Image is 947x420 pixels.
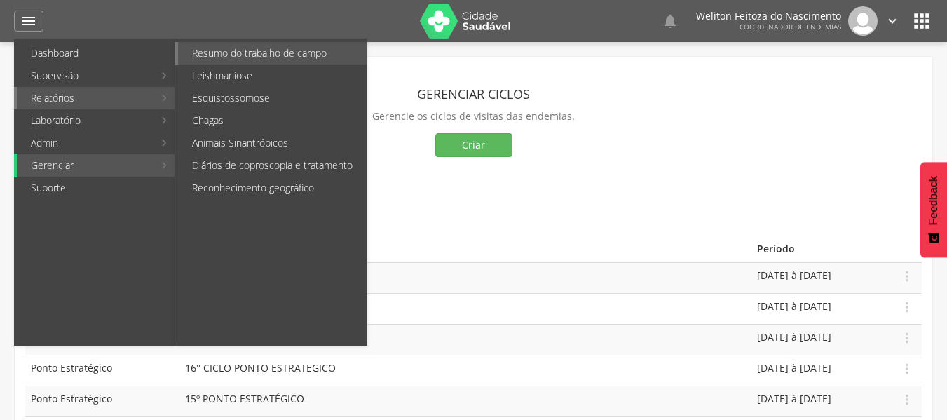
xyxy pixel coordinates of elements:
[751,324,894,355] td: [DATE] à [DATE]
[14,11,43,32] a: 
[17,65,154,87] a: Supervisão
[179,236,751,262] th: Descrição
[178,65,367,87] a: Leishmaniose
[899,330,915,346] i: 
[885,13,900,29] i: 
[899,392,915,407] i: 
[662,6,679,36] a: 
[178,87,367,109] a: Esquistossomose
[17,154,154,177] a: Gerenciar
[751,236,894,262] th: Período
[178,42,367,65] a: Resumo do trabalho de campo
[17,87,154,109] a: Relatórios
[25,386,179,416] td: Ponto Estratégico
[178,154,367,177] a: Diários de coproscopia e tratamento
[696,11,841,21] p: Weliton Feitoza do Nascimento
[25,107,922,126] p: Gerencie os ciclos de visitas das endemias.
[899,299,915,315] i: 
[178,177,367,199] a: Reconhecimento geográfico
[178,132,367,154] a: Animais Sinantrópicos
[927,176,940,225] span: Feedback
[17,109,154,132] a: Laboratório
[911,10,933,32] i: 
[899,269,915,284] i: 
[25,355,179,386] td: Ponto Estratégico
[899,361,915,377] i: 
[662,13,679,29] i: 
[17,42,175,65] a: Dashboard
[751,355,894,386] td: [DATE] à [DATE]
[178,109,367,132] a: Chagas
[751,262,894,294] td: [DATE] à [DATE]
[20,13,37,29] i: 
[185,361,336,374] span: 16° CICLO PONTO ESTRATEGICO
[885,6,900,36] a: 
[25,81,922,107] header: Gerenciar ciclos
[435,133,512,157] button: Criar
[920,162,947,257] button: Feedback - Mostrar pesquisa
[751,386,894,416] td: [DATE] à [DATE]
[740,22,841,32] span: Coordenador de Endemias
[751,293,894,324] td: [DATE] à [DATE]
[17,132,154,154] a: Admin
[185,392,304,405] span: 15º PONTO ESTRATÉGICO
[17,177,175,199] a: Suporte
